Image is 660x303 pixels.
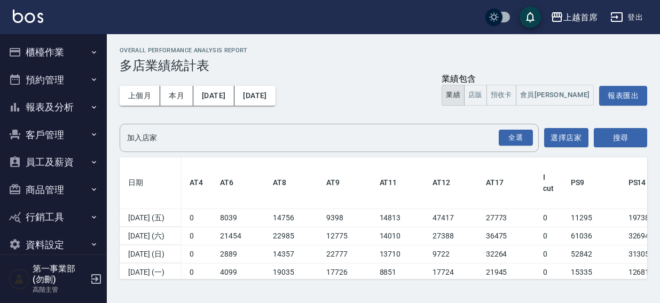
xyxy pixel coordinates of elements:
button: 登出 [606,7,647,27]
td: 14357 [264,245,318,263]
div: 全選 [499,130,533,146]
th: AT6 [211,157,265,209]
th: AT4 [181,157,211,209]
td: 13710 [371,245,425,263]
td: 0 [535,245,562,263]
td: 15335 [562,263,620,281]
button: 商品管理 [4,176,103,204]
button: 預收卡 [486,85,516,106]
td: 8851 [371,263,425,281]
button: 報表匯出 [599,86,647,106]
button: 資料設定 [4,231,103,259]
td: 22985 [264,227,318,245]
th: 日期 [120,157,181,209]
h2: Overall Performance Analysis Report [120,47,647,54]
button: save [520,6,541,28]
td: 36475 [477,227,535,245]
td: 19035 [264,263,318,281]
button: 櫃檯作業 [4,38,103,66]
th: I cut [535,157,562,209]
img: Logo [13,10,43,23]
div: 業績包含 [442,74,594,85]
h5: 第一事業部 (勿刪) [33,264,87,285]
td: 0 [181,245,211,263]
td: 9722 [424,245,477,263]
td: 14756 [264,209,318,227]
button: Open [497,127,535,148]
td: 0 [181,263,211,281]
td: 12775 [318,227,371,245]
th: AT8 [264,157,318,209]
td: 0 [181,209,211,227]
td: 4099 [211,263,265,281]
td: 9398 [318,209,371,227]
td: 27388 [424,227,477,245]
button: 本月 [160,86,193,106]
td: 14813 [371,209,425,227]
td: 21454 [211,227,265,245]
button: [DATE] [234,86,275,106]
td: 17726 [318,263,371,281]
td: 0 [181,227,211,245]
th: PS9 [562,157,620,209]
button: 預約管理 [4,66,103,94]
div: 上越首席 [563,11,598,24]
button: [DATE] [193,86,234,106]
td: 8039 [211,209,265,227]
button: 上個月 [120,86,160,106]
td: 32264 [477,245,535,263]
td: 2889 [211,245,265,263]
td: 22777 [318,245,371,263]
button: 報表及分析 [4,93,103,121]
button: 員工及薪資 [4,148,103,176]
a: 報表匯出 [599,90,647,100]
th: AT9 [318,157,371,209]
td: 0 [535,263,562,281]
td: 17724 [424,263,477,281]
button: 店販 [464,85,487,106]
th: AT11 [371,157,425,209]
td: 14010 [371,227,425,245]
th: AT12 [424,157,477,209]
td: [DATE] (一) [120,263,181,281]
td: 0 [535,227,562,245]
th: AT17 [477,157,535,209]
td: [DATE] (日) [120,245,181,263]
button: 上越首席 [546,6,602,28]
button: 業績 [442,85,465,106]
button: 客戶管理 [4,121,103,149]
td: [DATE] (五) [120,209,181,227]
button: 選擇店家 [544,128,588,148]
td: 21945 [477,263,535,281]
td: 47417 [424,209,477,227]
input: 店家名稱 [124,129,518,147]
button: 搜尋 [594,128,647,148]
h3: 多店業績統計表 [120,58,647,73]
td: 61036 [562,227,620,245]
p: 高階主管 [33,285,87,294]
td: 52842 [562,245,620,263]
td: 11295 [562,209,620,227]
button: 會員[PERSON_NAME] [516,85,594,106]
td: 27773 [477,209,535,227]
button: 行銷工具 [4,203,103,231]
td: 0 [535,209,562,227]
img: Person [9,268,30,290]
td: [DATE] (六) [120,227,181,245]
